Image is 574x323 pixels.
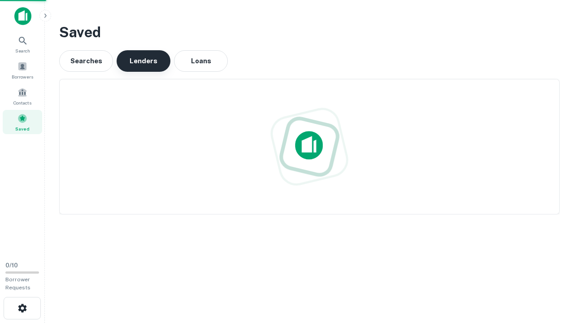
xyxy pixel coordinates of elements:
span: 0 / 10 [5,262,18,269]
span: Contacts [13,99,31,106]
span: Borrowers [12,73,33,80]
span: Saved [15,125,30,132]
span: Borrower Requests [5,276,30,291]
iframe: Chat Widget [529,251,574,294]
a: Borrowers [3,58,42,82]
a: Saved [3,110,42,134]
a: Contacts [3,84,42,108]
span: Search [15,47,30,54]
button: Searches [59,50,113,72]
img: capitalize-icon.png [14,7,31,25]
h3: Saved [59,22,560,43]
a: Search [3,32,42,56]
button: Lenders [117,50,170,72]
button: Loans [174,50,228,72]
